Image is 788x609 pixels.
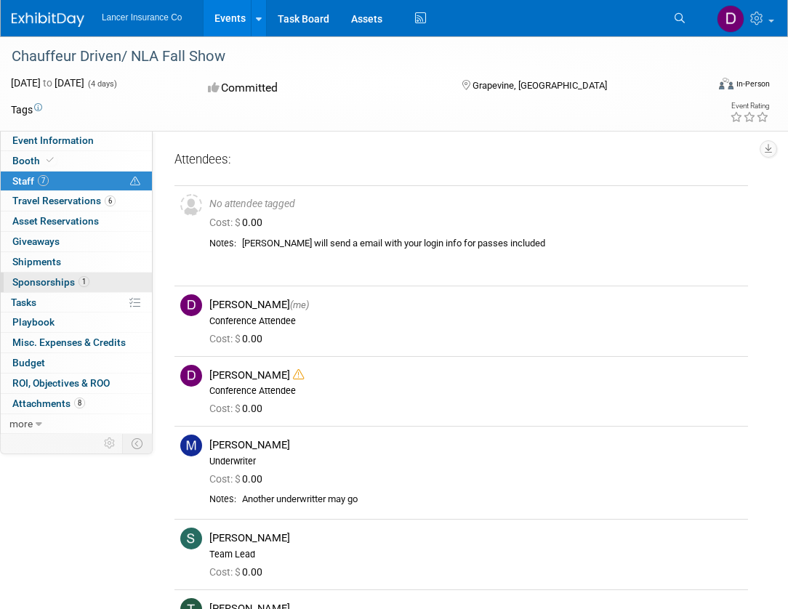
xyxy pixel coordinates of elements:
[204,76,438,101] div: Committed
[180,435,202,456] img: M.jpg
[102,12,182,23] span: Lancer Insurance Co
[12,215,99,227] span: Asset Reservations
[209,473,268,485] span: 0.00
[242,493,742,506] div: Another underwritter may go
[209,298,742,312] div: [PERSON_NAME]
[180,365,202,387] img: D.jpg
[209,456,742,467] div: Underwriter
[12,12,84,27] img: ExhibitDay
[1,374,152,393] a: ROI, Objectives & ROO
[209,403,268,414] span: 0.00
[11,297,36,308] span: Tasks
[12,336,126,348] span: Misc. Expenses & Credits
[293,369,304,380] i: Double-book Warning!
[209,198,742,211] div: No attendee tagged
[209,403,242,414] span: Cost: $
[290,299,309,310] span: (me)
[1,252,152,272] a: Shipments
[209,566,242,578] span: Cost: $
[12,398,85,409] span: Attachments
[12,276,89,288] span: Sponsorships
[653,76,771,97] div: Event Format
[12,195,116,206] span: Travel Reservations
[38,175,49,186] span: 7
[12,316,55,328] span: Playbook
[130,175,140,188] span: Potential Scheduling Conflict -- at least one attendee is tagged in another overlapping event.
[41,77,55,89] span: to
[12,155,57,166] span: Booth
[12,377,110,389] span: ROI, Objectives & ROO
[7,44,695,70] div: Chauffeur Driven/ NLA Fall Show
[209,238,236,249] div: Notes:
[209,438,742,452] div: [PERSON_NAME]
[12,256,61,267] span: Shipments
[1,211,152,231] a: Asset Reservations
[209,217,268,228] span: 0.00
[209,549,742,560] div: Team Lead
[209,315,742,327] div: Conference Attendee
[209,566,268,578] span: 0.00
[97,434,123,453] td: Personalize Event Tab Strip
[1,131,152,150] a: Event Information
[1,293,152,312] a: Tasks
[719,78,733,89] img: Format-Inperson.png
[209,368,742,382] div: [PERSON_NAME]
[47,156,54,164] i: Booth reservation complete
[180,294,202,316] img: D.jpg
[209,385,742,397] div: Conference Attendee
[209,217,242,228] span: Cost: $
[1,191,152,211] a: Travel Reservations6
[74,398,85,408] span: 8
[209,333,242,344] span: Cost: $
[209,531,742,545] div: [PERSON_NAME]
[1,394,152,414] a: Attachments8
[242,238,742,274] div: [PERSON_NAME] will send a email with your login info for passes included
[209,333,268,344] span: 0.00
[123,434,153,453] td: Toggle Event Tabs
[79,276,89,287] span: 1
[473,80,607,91] span: Grapevine, [GEOGRAPHIC_DATA]
[730,102,769,110] div: Event Rating
[180,194,202,216] img: Unassigned-User-Icon.png
[12,357,45,368] span: Budget
[87,79,117,89] span: (4 days)
[1,232,152,251] a: Giveaways
[1,414,152,434] a: more
[1,273,152,292] a: Sponsorships1
[11,102,42,117] td: Tags
[9,418,33,429] span: more
[736,78,770,89] div: In-Person
[717,5,744,33] img: Dana Turilli
[12,134,94,146] span: Event Information
[1,312,152,332] a: Playbook
[209,493,236,505] div: Notes:
[11,77,84,89] span: [DATE] [DATE]
[105,195,116,206] span: 6
[209,473,242,485] span: Cost: $
[180,528,202,549] img: S.jpg
[174,151,748,170] div: Attendees:
[12,235,60,247] span: Giveaways
[1,353,152,373] a: Budget
[1,333,152,352] a: Misc. Expenses & Credits
[1,151,152,171] a: Booth
[12,175,49,187] span: Staff
[1,172,152,191] a: Staff7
